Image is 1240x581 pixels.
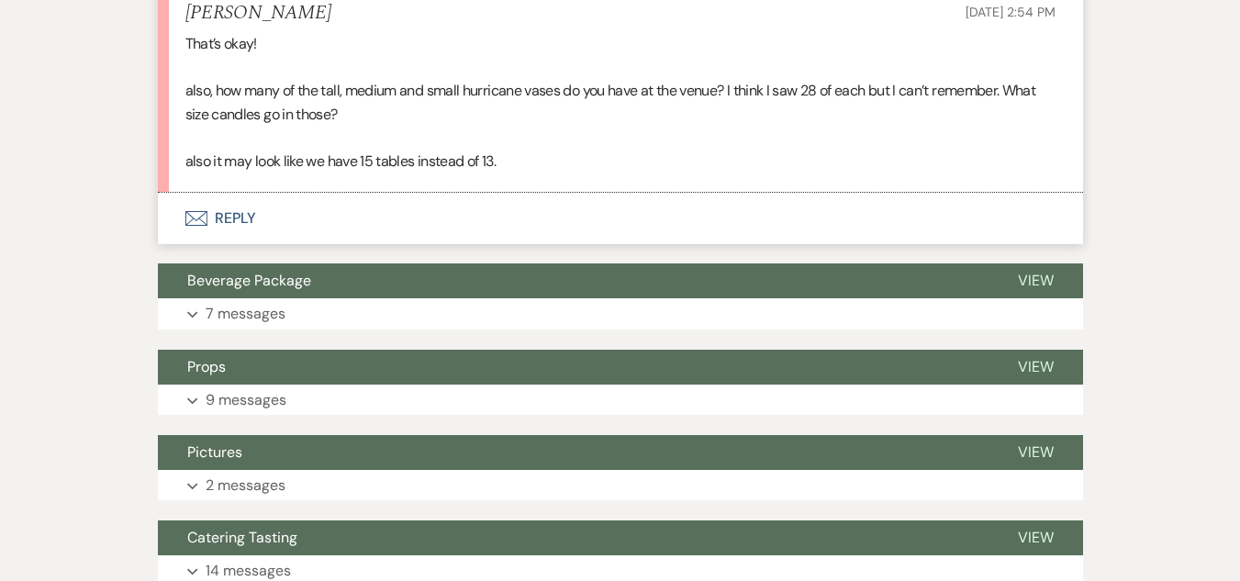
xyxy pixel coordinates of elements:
[989,520,1083,555] button: View
[1018,528,1054,547] span: View
[187,357,226,376] span: Props
[187,528,297,547] span: Catering Tasting
[206,302,285,326] p: 7 messages
[158,385,1083,416] button: 9 messages
[185,150,1056,173] p: also it may look like we have 15 tables instead of 13.
[989,350,1083,385] button: View
[1018,357,1054,376] span: View
[206,388,286,412] p: 9 messages
[185,2,331,25] h5: [PERSON_NAME]
[187,442,242,462] span: Pictures
[185,79,1056,126] p: also, how many of the tall, medium and small hurricane vases do you have at the venue? I think I ...
[158,350,989,385] button: Props
[989,435,1083,470] button: View
[158,298,1083,330] button: 7 messages
[158,263,989,298] button: Beverage Package
[1018,442,1054,462] span: View
[1018,271,1054,290] span: View
[158,435,989,470] button: Pictures
[158,520,989,555] button: Catering Tasting
[158,470,1083,501] button: 2 messages
[185,32,1056,56] p: That’s okay!
[966,4,1055,20] span: [DATE] 2:54 PM
[206,474,285,497] p: 2 messages
[989,263,1083,298] button: View
[158,193,1083,244] button: Reply
[187,271,311,290] span: Beverage Package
